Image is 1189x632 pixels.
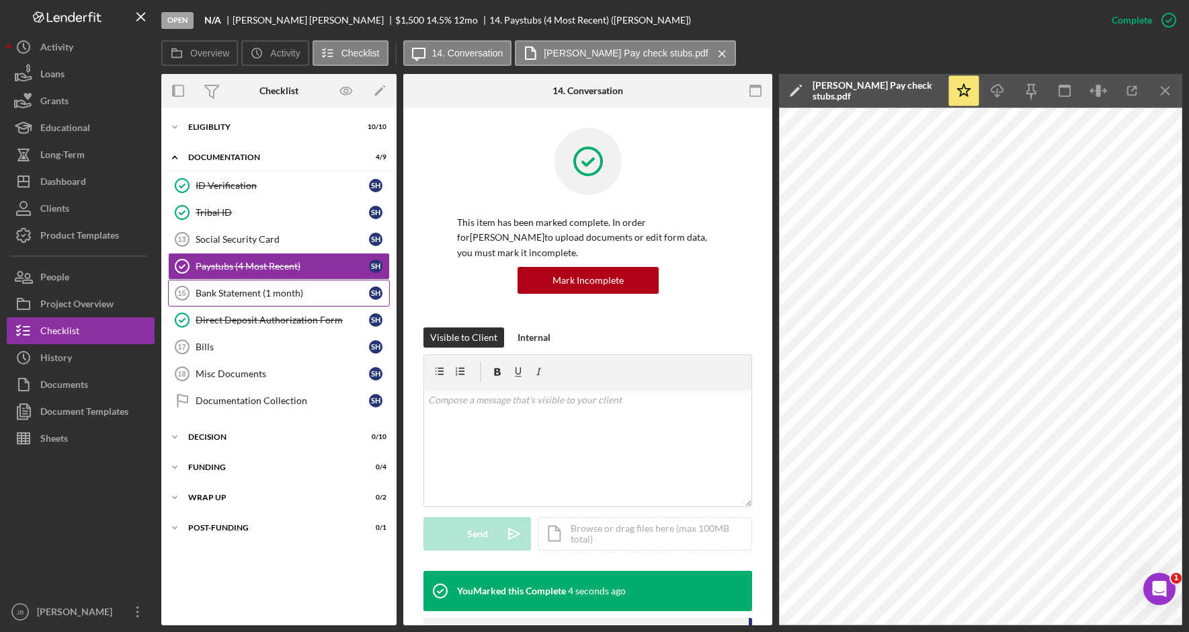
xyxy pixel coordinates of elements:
[40,141,85,171] div: Long-Term
[362,153,386,161] div: 4 / 9
[196,288,369,299] div: Bank Statement (1 month)
[179,420,269,473] button: Help
[7,222,155,249] button: Product Templates
[15,97,42,124] img: Profile image for Allison
[40,34,73,64] div: Activity
[168,360,390,387] a: 18Misc DocumentsSH
[48,110,126,124] div: [PERSON_NAME]
[1098,7,1182,34] button: Complete
[196,342,369,352] div: Bills
[552,85,623,96] div: 14. Conversation
[204,15,221,26] b: N/A
[7,317,155,344] button: Checklist
[196,395,369,406] div: Documentation Collection
[362,433,386,441] div: 0 / 10
[568,586,626,596] time: 2025-10-07 13:40
[270,48,300,58] label: Activity
[48,61,126,75] div: [PERSON_NAME]
[40,195,69,225] div: Clients
[40,398,128,428] div: Document Templates
[190,48,229,58] label: Overview
[7,61,155,87] button: Loans
[7,344,155,371] button: History
[7,371,155,398] a: Documents
[7,425,155,452] button: Sheets
[7,34,155,61] a: Activity
[161,40,238,66] button: Overview
[515,40,735,66] button: [PERSON_NAME] Pay check stubs.pdf
[168,387,390,414] a: Documentation CollectionSH
[128,110,166,124] div: • [DATE]
[1143,573,1176,605] iframe: Intercom live chat
[362,524,386,532] div: 0 / 1
[313,40,388,66] button: Checklist
[236,5,260,30] div: Close
[40,114,90,145] div: Educational
[34,598,121,629] div: [PERSON_NAME]
[454,15,478,26] div: 12 mo
[128,61,166,75] div: • [DATE]
[457,586,566,596] div: You Marked this Complete
[177,343,186,351] tspan: 17
[369,206,382,219] div: S H
[813,80,940,102] div: [PERSON_NAME] Pay check stubs.pdf
[168,307,390,333] a: Direct Deposit Authorization FormSH
[369,394,382,407] div: S H
[188,123,353,131] div: Eligiblity
[369,233,382,246] div: S H
[168,199,390,226] a: Tribal IDSH
[40,425,68,455] div: Sheets
[7,168,155,195] button: Dashboard
[108,453,160,463] span: Messages
[40,264,69,294] div: People
[196,315,369,325] div: Direct Deposit Authorization Form
[362,463,386,471] div: 0 / 4
[7,141,155,168] button: Long-Term
[430,327,497,348] div: Visible to Client
[40,290,114,321] div: Project Overview
[241,40,309,66] button: Activity
[177,235,186,243] tspan: 13
[168,226,390,253] a: 13Social Security CardSH
[7,264,155,290] button: People
[7,598,155,625] button: JB[PERSON_NAME]
[403,40,512,66] button: 14. Conversation
[7,195,155,222] button: Clients
[62,354,207,381] button: Send us a message
[168,333,390,360] a: 17BillsSH
[7,114,155,141] button: Educational
[177,289,186,297] tspan: 15
[7,290,155,317] button: Project Overview
[1171,573,1182,584] span: 1
[467,517,488,551] div: Send
[40,344,72,374] div: History
[15,47,42,74] img: Profile image for David
[489,15,691,26] div: 14. Paystubs (4 Most Recent) ([PERSON_NAME])
[7,87,155,114] a: Grants
[457,215,719,260] p: This item has been marked complete. In order for [PERSON_NAME] to upload documents or edit form d...
[7,398,155,425] button: Document Templates
[168,280,390,307] a: 15Bank Statement (1 month)SH
[423,517,531,551] button: Send
[177,370,186,378] tspan: 18
[188,433,353,441] div: Decision
[16,608,24,616] text: JB
[552,267,624,294] div: Mark Incomplete
[168,172,390,199] a: ID VerificationSH
[196,261,369,272] div: Paystubs (4 Most Recent)
[161,12,194,29] div: Open
[188,493,353,502] div: Wrap up
[518,327,550,348] div: Internal
[196,234,369,245] div: Social Security Card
